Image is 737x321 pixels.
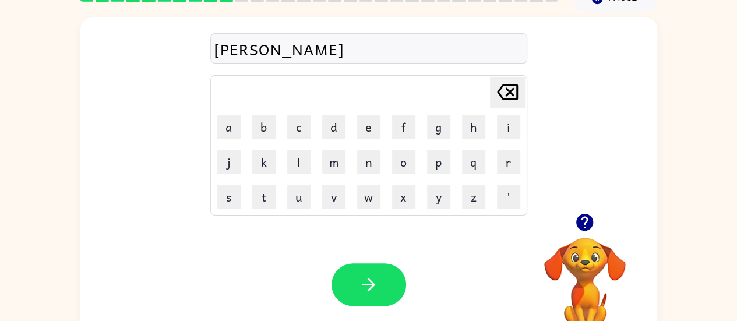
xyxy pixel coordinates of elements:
button: q [462,150,485,174]
button: i [497,115,520,139]
button: u [287,185,311,209]
button: m [322,150,345,174]
button: b [252,115,276,139]
button: g [427,115,450,139]
button: d [322,115,345,139]
button: v [322,185,345,209]
button: n [357,150,380,174]
button: r [497,150,520,174]
button: y [427,185,450,209]
button: t [252,185,276,209]
button: j [217,150,241,174]
button: ' [497,185,520,209]
button: a [217,115,241,139]
button: p [427,150,450,174]
button: x [392,185,415,209]
button: e [357,115,380,139]
button: s [217,185,241,209]
div: [PERSON_NAME] [214,37,524,61]
button: h [462,115,485,139]
button: f [392,115,415,139]
button: z [462,185,485,209]
button: w [357,185,380,209]
button: k [252,150,276,174]
button: o [392,150,415,174]
button: l [287,150,311,174]
button: c [287,115,311,139]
